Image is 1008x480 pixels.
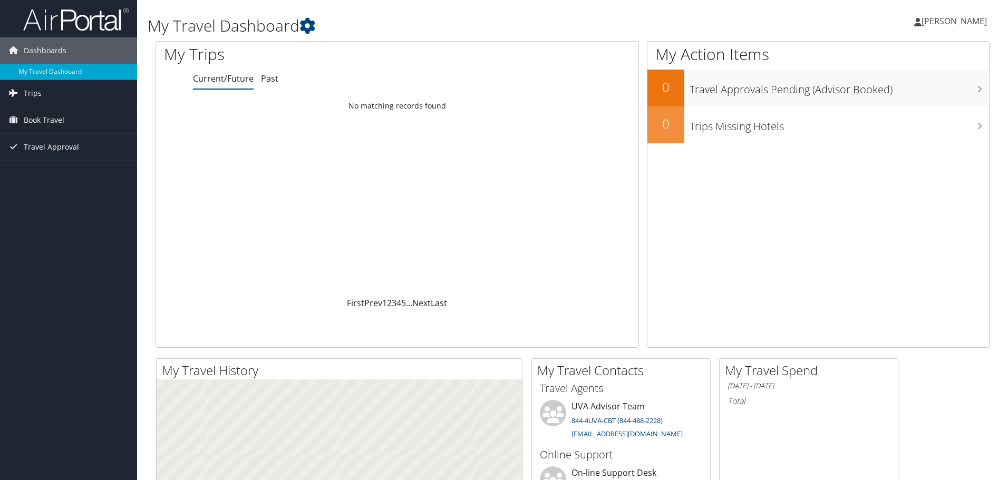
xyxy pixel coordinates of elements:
span: Trips [24,80,42,106]
h2: My Travel Contacts [537,361,710,379]
span: Dashboards [24,37,66,64]
span: [PERSON_NAME] [922,15,987,27]
a: Past [261,73,278,84]
a: 844-4UVA-CBT (844-488-2228) [571,416,663,425]
img: airportal-logo.png [23,7,129,32]
a: 2 [387,297,392,309]
h2: My Travel History [162,361,522,379]
h1: My Action Items [647,43,989,65]
h3: Travel Agents [540,381,702,396]
a: [PERSON_NAME] [914,5,997,37]
span: … [406,297,412,309]
a: 0Travel Approvals Pending (Advisor Booked) [647,70,989,106]
h3: Online Support [540,447,702,462]
a: 0Trips Missing Hotels [647,106,989,143]
a: 3 [392,297,396,309]
h3: Trips Missing Hotels [690,114,989,134]
span: Book Travel [24,107,64,133]
span: Travel Approval [24,134,79,160]
h6: [DATE] - [DATE] [728,381,890,391]
a: 5 [401,297,406,309]
a: Prev [364,297,382,309]
a: 4 [396,297,401,309]
h6: Total [728,395,890,407]
a: First [347,297,364,309]
a: Last [431,297,447,309]
h1: My Travel Dashboard [148,15,714,37]
td: No matching records found [156,96,638,115]
h3: Travel Approvals Pending (Advisor Booked) [690,77,989,97]
a: Next [412,297,431,309]
a: [EMAIL_ADDRESS][DOMAIN_NAME] [571,429,683,438]
a: 1 [382,297,387,309]
h2: 0 [647,78,684,96]
h1: My Trips [164,43,430,65]
a: Current/Future [193,73,254,84]
li: UVA Advisor Team [535,400,707,443]
h2: My Travel Spend [725,361,898,379]
h2: 0 [647,115,684,133]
